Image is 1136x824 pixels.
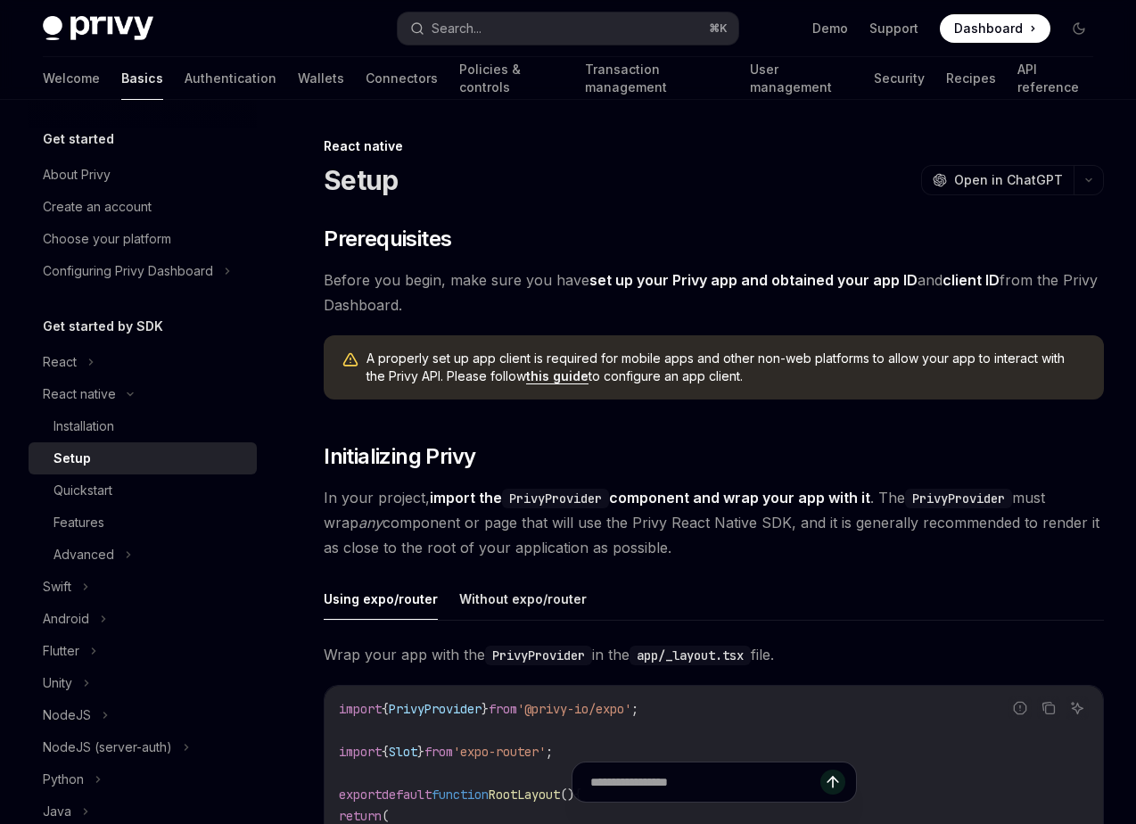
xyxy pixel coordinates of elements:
button: Search...⌘K [398,12,738,45]
span: A properly set up app client is required for mobile apps and other non-web platforms to allow you... [366,350,1086,385]
span: ; [546,744,553,760]
a: API reference [1017,57,1093,100]
span: Wrap your app with the in the file. [324,642,1104,667]
div: NodeJS (server-auth) [43,737,172,758]
div: Features [54,512,104,533]
span: Slot [389,744,417,760]
button: Toggle dark mode [1065,14,1093,43]
a: Choose your platform [29,223,257,255]
a: set up your Privy app and obtained your app ID [589,271,918,290]
div: Flutter [43,640,79,662]
a: User management [750,57,852,100]
a: Demo [812,20,848,37]
div: Quickstart [54,480,112,501]
div: NodeJS [43,705,91,726]
div: Create an account [43,196,152,218]
div: React native [43,383,116,405]
span: Open in ChatGPT [954,171,1063,189]
div: Android [43,608,89,630]
a: Create an account [29,191,257,223]
span: } [417,744,424,760]
code: app/_layout.tsx [630,646,751,665]
span: Prerequisites [324,225,451,253]
span: '@privy-io/expo' [517,701,631,717]
em: any [358,514,383,531]
button: Without expo/router [459,578,587,620]
a: client ID [943,271,1000,290]
span: } [482,701,489,717]
svg: Warning [342,351,359,369]
a: Wallets [298,57,344,100]
a: Support [869,20,918,37]
div: Unity [43,672,72,694]
span: { [382,701,389,717]
code: PrivyProvider [905,489,1012,508]
a: Quickstart [29,474,257,507]
div: Java [43,801,71,822]
button: Using expo/router [324,578,438,620]
span: { [382,744,389,760]
a: Authentication [185,57,276,100]
code: PrivyProvider [485,646,592,665]
div: Swift [43,576,71,597]
button: Ask AI [1066,696,1089,720]
a: Transaction management [585,57,729,100]
div: Configuring Privy Dashboard [43,260,213,282]
span: import [339,744,382,760]
strong: import the component and wrap your app with it [430,489,870,507]
span: import [339,701,382,717]
a: Features [29,507,257,539]
h5: Get started [43,128,114,150]
a: About Privy [29,159,257,191]
div: Advanced [54,544,114,565]
div: Installation [54,416,114,437]
h5: Get started by SDK [43,316,163,337]
div: Setup [54,448,91,469]
span: Before you begin, make sure you have and from the Privy Dashboard. [324,268,1104,317]
span: Dashboard [954,20,1023,37]
a: Setup [29,442,257,474]
a: Policies & controls [459,57,564,100]
div: Search... [432,18,482,39]
a: Dashboard [940,14,1050,43]
span: ⌘ K [709,21,728,36]
a: Welcome [43,57,100,100]
button: Send message [820,770,845,795]
span: from [424,744,453,760]
span: In your project, . The must wrap component or page that will use the Privy React Native SDK, and ... [324,485,1104,560]
div: About Privy [43,164,111,185]
a: Recipes [946,57,996,100]
div: Choose your platform [43,228,171,250]
span: ; [631,701,638,717]
a: Security [874,57,925,100]
button: Report incorrect code [1008,696,1032,720]
span: 'expo-router' [453,744,546,760]
h1: Setup [324,164,398,196]
button: Open in ChatGPT [921,165,1074,195]
div: React [43,351,77,373]
code: PrivyProvider [502,489,609,508]
button: Copy the contents from the code block [1037,696,1060,720]
a: this guide [526,368,589,384]
div: React native [324,137,1104,155]
img: dark logo [43,16,153,41]
a: Connectors [366,57,438,100]
div: Python [43,769,84,790]
a: Basics [121,57,163,100]
span: PrivyProvider [389,701,482,717]
span: from [489,701,517,717]
a: Installation [29,410,257,442]
span: Initializing Privy [324,442,475,471]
